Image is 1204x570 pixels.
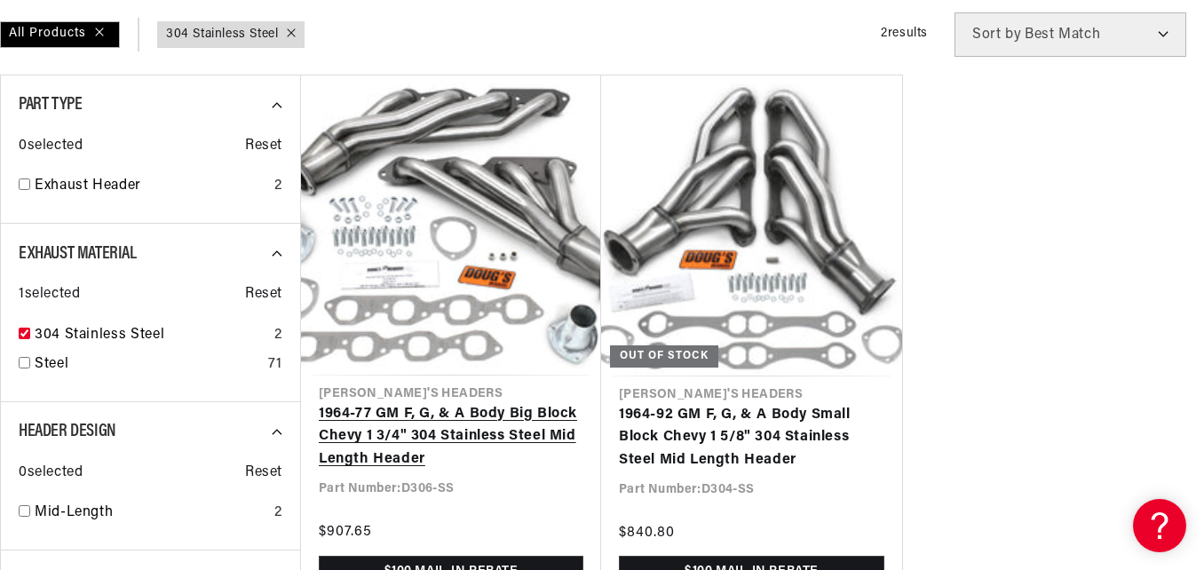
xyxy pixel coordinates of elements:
a: 304 Stainless Steel [166,25,278,44]
span: Header Design [19,423,116,440]
span: Reset [245,135,282,158]
a: 1964-77 GM F, G, & A Body Big Block Chevy 1 3/4" 304 Stainless Steel Mid Length Header [319,403,583,471]
span: Sort by [972,28,1021,42]
span: Exhaust Material [19,245,137,263]
a: Steel [35,353,261,376]
span: 2 results [881,27,928,40]
span: Reset [245,283,282,306]
span: 1 selected [19,283,80,306]
div: 71 [268,353,282,376]
select: Sort by [954,12,1186,57]
span: 0 selected [19,135,83,158]
span: 0 selected [19,462,83,485]
a: 1964-92 GM F, G, & A Body Small Block Chevy 1 5/8" 304 Stainless Steel Mid Length Header [619,404,884,472]
a: 304 Stainless Steel [35,324,267,347]
div: 2 [274,324,282,347]
a: Exhaust Header [35,175,267,198]
div: 2 [274,502,282,525]
div: 2 [274,175,282,198]
span: Part Type [19,96,82,114]
span: Reset [245,462,282,485]
a: Mid-Length [35,502,267,525]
